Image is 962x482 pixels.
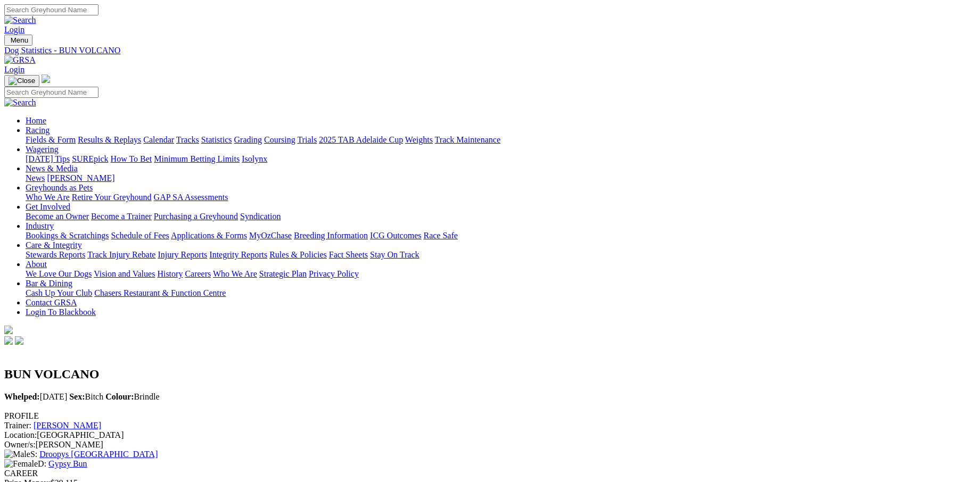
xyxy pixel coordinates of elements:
[26,135,76,144] a: Fields & Form
[39,450,158,459] a: Droopys [GEOGRAPHIC_DATA]
[423,231,457,240] a: Race Safe
[26,154,70,163] a: [DATE] Tips
[242,154,267,163] a: Isolynx
[94,288,226,297] a: Chasers Restaurant & Function Centre
[105,392,134,401] b: Colour:
[435,135,500,144] a: Track Maintenance
[4,4,98,15] input: Search
[26,145,59,154] a: Wagering
[9,77,35,85] img: Close
[26,260,47,269] a: About
[94,269,155,278] a: Vision and Values
[26,154,958,164] div: Wagering
[26,135,958,145] div: Racing
[4,367,958,381] h2: BUN VOLCANO
[4,450,37,459] span: S:
[26,183,93,192] a: Greyhounds as Pets
[34,421,101,430] a: [PERSON_NAME]
[209,250,267,259] a: Integrity Reports
[4,75,39,87] button: Toggle navigation
[4,15,36,25] img: Search
[26,250,958,260] div: Care & Integrity
[4,440,36,449] span: Owner/s:
[143,135,174,144] a: Calendar
[78,135,141,144] a: Results & Replays
[249,231,292,240] a: MyOzChase
[26,240,82,250] a: Care & Integrity
[4,459,38,469] img: Female
[69,392,85,401] b: Sex:
[91,212,152,221] a: Become a Trainer
[72,193,152,202] a: Retire Your Greyhound
[4,98,36,107] img: Search
[26,269,92,278] a: We Love Our Dogs
[111,154,152,163] a: How To Bet
[26,269,958,279] div: About
[4,392,67,401] span: [DATE]
[26,288,958,298] div: Bar & Dining
[111,231,169,240] a: Schedule of Fees
[26,308,96,317] a: Login To Blackbook
[72,154,108,163] a: SUREpick
[15,336,23,345] img: twitter.svg
[4,55,36,65] img: GRSA
[105,392,159,401] span: Brindle
[26,221,54,230] a: Industry
[319,135,403,144] a: 2025 TAB Adelaide Cup
[297,135,317,144] a: Trials
[4,450,30,459] img: Male
[154,154,240,163] a: Minimum Betting Limits
[213,269,257,278] a: Who We Are
[234,135,262,144] a: Grading
[26,193,958,202] div: Greyhounds as Pets
[87,250,155,259] a: Track Injury Rebate
[154,212,238,221] a: Purchasing a Greyhound
[4,25,24,34] a: Login
[47,173,114,182] a: [PERSON_NAME]
[26,116,46,125] a: Home
[26,202,70,211] a: Get Involved
[259,269,307,278] a: Strategic Plan
[4,65,24,74] a: Login
[4,411,958,421] div: PROFILE
[4,430,37,439] span: Location:
[48,459,87,468] a: Gypsy Bun
[26,231,958,240] div: Industry
[26,164,78,173] a: News & Media
[4,35,32,46] button: Toggle navigation
[264,135,295,144] a: Coursing
[370,231,421,240] a: ICG Outcomes
[4,326,13,334] img: logo-grsa-white.png
[154,193,228,202] a: GAP SA Assessments
[269,250,327,259] a: Rules & Policies
[26,173,45,182] a: News
[26,250,85,259] a: Stewards Reports
[4,46,958,55] a: Dog Statistics - BUN VOLCANO
[171,231,247,240] a: Applications & Forms
[26,193,70,202] a: Who We Are
[4,336,13,345] img: facebook.svg
[176,135,199,144] a: Tracks
[329,250,368,259] a: Fact Sheets
[42,74,50,83] img: logo-grsa-white.png
[4,430,958,440] div: [GEOGRAPHIC_DATA]
[4,459,46,468] span: D:
[240,212,281,221] a: Syndication
[294,231,368,240] a: Breeding Information
[26,288,92,297] a: Cash Up Your Club
[26,279,72,288] a: Bar & Dining
[11,36,28,44] span: Menu
[4,392,40,401] b: Whelped:
[69,392,103,401] span: Bitch
[4,421,31,430] span: Trainer:
[4,440,958,450] div: [PERSON_NAME]
[26,173,958,183] div: News & Media
[26,298,77,307] a: Contact GRSA
[370,250,419,259] a: Stay On Track
[201,135,232,144] a: Statistics
[157,269,183,278] a: History
[26,126,50,135] a: Racing
[4,469,958,478] div: CAREER
[26,212,958,221] div: Get Involved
